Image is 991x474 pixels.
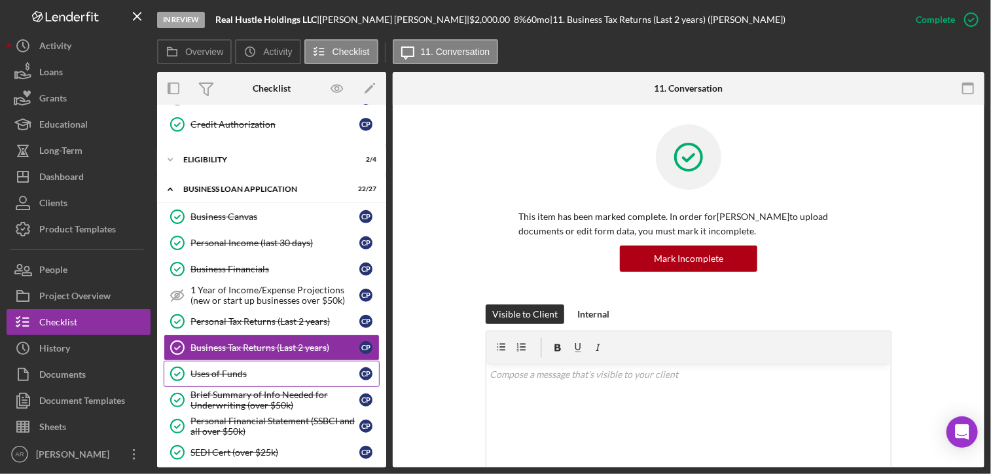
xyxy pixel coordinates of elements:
div: Document Templates [39,388,125,417]
button: Clients [7,190,151,216]
div: Business Canvas [190,211,359,222]
button: Loans [7,59,151,85]
div: 11. Conversation [654,83,723,94]
button: Activity [235,39,300,64]
button: Checklist [7,309,151,335]
div: History [39,335,70,365]
div: 8 % [514,14,526,25]
div: $2,000.00 [469,14,514,25]
button: Complete [903,7,984,33]
button: Document Templates [7,388,151,414]
button: Overview [157,39,232,64]
div: [PERSON_NAME] [33,441,118,471]
div: C P [359,236,372,249]
div: Product Templates [39,216,116,246]
a: 1 Year of Income/Expense Projections (new or start up businesses over $50k)CP [164,282,380,308]
button: Product Templates [7,216,151,242]
a: Business FinancialsCP [164,256,380,282]
div: C P [359,263,372,276]
div: Loans [39,59,63,88]
a: Brief Summary of Info Needed for Underwriting (over $50k)CP [164,387,380,413]
div: Mark Incomplete [654,246,723,272]
a: Uses of FundsCP [164,361,380,387]
div: 22 / 27 [353,185,376,193]
div: Business Financials [190,264,359,274]
div: In Review [157,12,205,28]
a: Business CanvasCP [164,204,380,230]
a: Grants [7,85,151,111]
div: C P [359,393,372,407]
a: Credit AuthorizationCP [164,111,380,137]
text: AR [15,451,24,458]
label: 11. Conversation [421,46,490,57]
button: Checklist [304,39,378,64]
div: Checklist [39,309,77,338]
button: Visible to Client [486,304,564,324]
button: Internal [571,304,616,324]
div: Uses of Funds [190,369,359,379]
div: Internal [577,304,609,324]
div: Clients [39,190,67,219]
label: Activity [263,46,292,57]
button: Educational [7,111,151,137]
div: Complete [916,7,955,33]
div: Activity [39,33,71,62]
div: Credit Authorization [190,119,359,130]
div: Business Tax Returns (Last 2 years) [190,342,359,353]
button: Activity [7,33,151,59]
div: Personal Income (last 30 days) [190,238,359,248]
div: Grants [39,85,67,115]
div: People [39,257,67,286]
b: Real Hustle Holdings LLC [215,14,317,25]
div: C P [359,367,372,380]
div: | 11. Business Tax Returns (Last 2 years) ([PERSON_NAME]) [550,14,785,25]
div: Personal Financial Statement (SSBCI and all over $50k) [190,416,359,437]
div: SEDI Cert (over $25k) [190,447,359,458]
div: C P [359,210,372,223]
a: SEDI Cert (over $25k)CP [164,439,380,465]
div: Personal Tax Returns (Last 2 years) [190,316,359,327]
div: C P [359,118,372,131]
button: Long-Term [7,137,151,164]
button: Project Overview [7,283,151,309]
div: Documents [39,361,86,391]
div: ELIGIBILITY [183,156,344,164]
a: Personal Income (last 30 days)CP [164,230,380,256]
div: Project Overview [39,283,111,312]
div: Sheets [39,414,66,443]
button: 11. Conversation [393,39,499,64]
button: History [7,335,151,361]
div: Open Intercom Messenger [946,416,978,448]
div: [PERSON_NAME] [PERSON_NAME] | [319,14,469,25]
div: 2 / 4 [353,156,376,164]
button: Documents [7,361,151,388]
button: Dashboard [7,164,151,190]
button: People [7,257,151,283]
p: This item has been marked complete. In order for [PERSON_NAME] to upload documents or edit form d... [518,210,859,239]
div: Checklist [253,83,291,94]
div: 60 mo [526,14,550,25]
div: C P [359,315,372,328]
div: C P [359,341,372,354]
label: Checklist [333,46,370,57]
button: Sheets [7,414,151,440]
a: Business Tax Returns (Last 2 years)CP [164,335,380,361]
div: C P [359,420,372,433]
div: C P [359,446,372,459]
div: C P [359,289,372,302]
div: Dashboard [39,164,84,193]
button: Mark Incomplete [620,246,757,272]
div: Visible to Client [492,304,558,324]
div: Long-Term [39,137,82,167]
